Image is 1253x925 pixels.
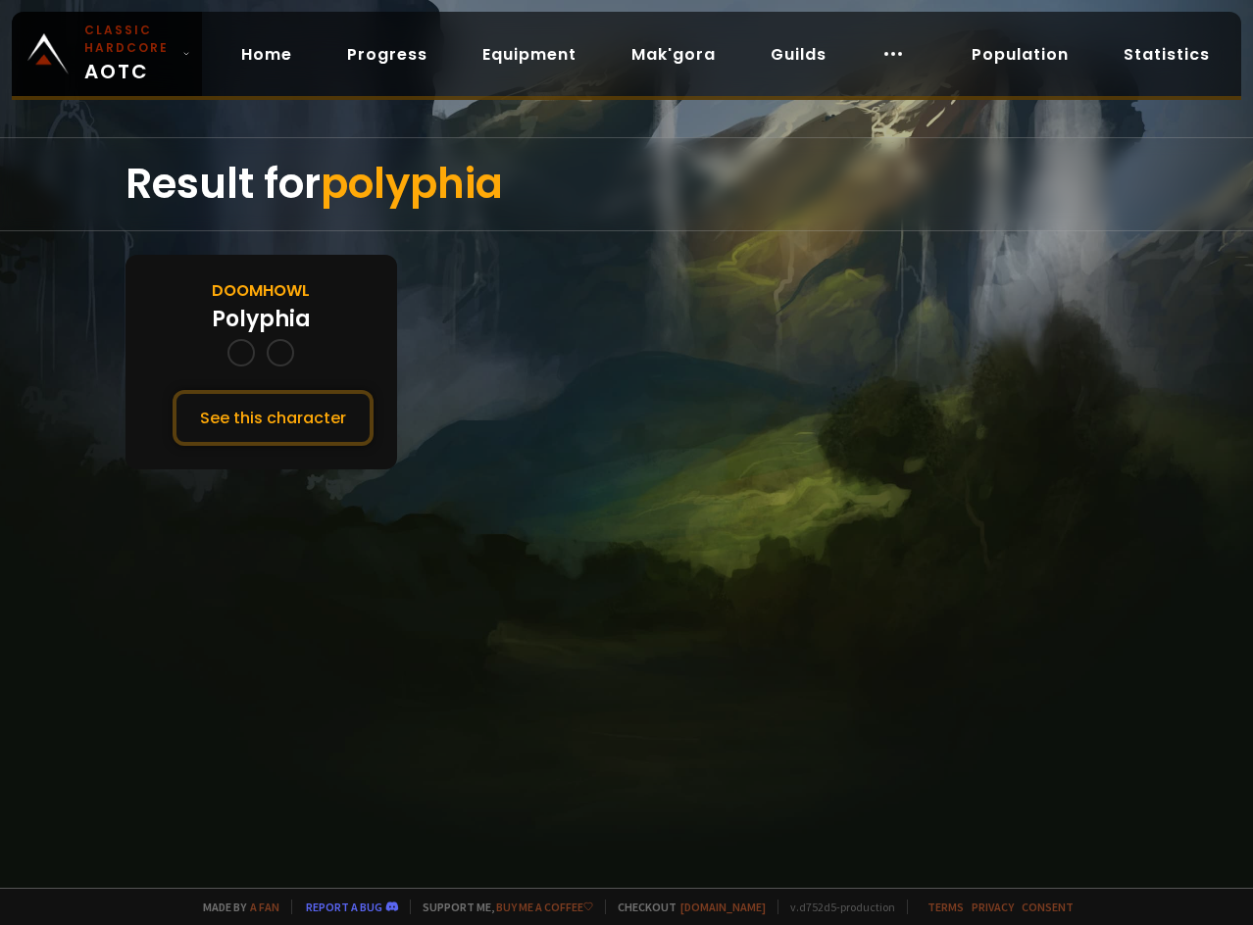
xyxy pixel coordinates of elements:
a: Classic HardcoreAOTC [12,12,202,96]
span: v. d752d5 - production [777,900,895,914]
button: See this character [173,390,374,446]
a: Statistics [1108,34,1226,74]
a: Privacy [972,900,1014,914]
small: Classic Hardcore [84,22,175,57]
a: [DOMAIN_NAME] [680,900,766,914]
span: Support me, [410,900,593,914]
div: Doomhowl [212,278,310,303]
a: Buy me a coffee [496,900,593,914]
a: Guilds [755,34,842,74]
a: Population [956,34,1084,74]
a: Mak'gora [616,34,731,74]
div: Result for [125,138,1128,230]
a: Consent [1022,900,1074,914]
span: AOTC [84,22,175,86]
a: Terms [927,900,964,914]
div: Polyphia [212,303,311,335]
span: Made by [191,900,279,914]
span: polyphia [321,155,503,213]
a: a fan [250,900,279,914]
a: Home [226,34,308,74]
a: Progress [331,34,443,74]
span: Checkout [605,900,766,914]
a: Report a bug [306,900,382,914]
a: Equipment [467,34,592,74]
